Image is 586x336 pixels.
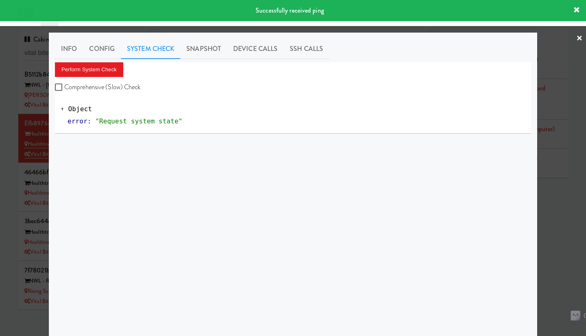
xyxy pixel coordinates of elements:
a: System Check [121,39,180,59]
span: : [87,117,92,125]
input: Comprehensive (Slow) Check [55,84,64,91]
span: Object [68,105,92,113]
a: Snapshot [180,39,227,59]
button: Perform System Check [55,62,123,77]
span: Successfully received ping [256,6,324,15]
a: × [576,26,583,51]
span: error [68,117,87,125]
a: Info [55,39,83,59]
label: Comprehensive (Slow) Check [55,81,141,93]
a: Device Calls [227,39,284,59]
span: "Request system state" [95,117,182,125]
a: Config [83,39,121,59]
a: SSH Calls [284,39,329,59]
